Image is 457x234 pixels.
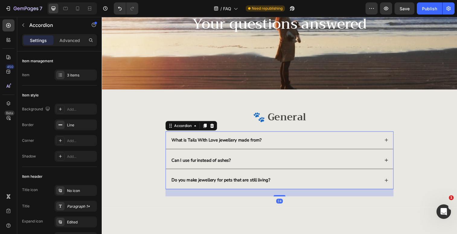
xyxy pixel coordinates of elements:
span: FAQ [223,5,231,12]
p: Advanced [59,37,80,44]
iframe: Intercom live chat [436,204,451,219]
button: Save [395,2,414,15]
div: Add... [67,138,95,144]
button: 7 [2,2,45,15]
iframe: Design area [102,17,457,234]
div: Corner [22,138,34,143]
span: Need republishing [252,6,283,11]
div: Add... [67,154,95,159]
div: Item management [22,58,53,64]
h2: 🐾 General [65,95,297,109]
div: Item style [22,93,39,98]
div: Item [22,72,30,78]
p: Accordion [29,21,81,29]
div: Title [22,203,30,209]
div: Expand icon [22,219,43,224]
span: / [220,5,222,12]
strong: Do you make jewellery for pets that are still living? [71,163,172,169]
div: Accordion [72,108,93,114]
div: Background [22,105,51,113]
div: No icon [67,188,95,193]
div: 3 items [67,73,95,78]
button: Publish [417,2,442,15]
div: Border [22,122,34,128]
div: 24 [178,185,184,190]
div: Title icon [22,187,38,193]
div: Beta [5,111,14,115]
span: 1 [449,195,454,200]
p: 7 [40,5,42,12]
div: Paragraph 1* [67,204,95,209]
strong: What is Tails With Love jewellery made from? [71,122,163,128]
div: Add... [67,107,95,112]
div: Edited [67,219,95,225]
div: Undo/Redo [114,2,138,15]
div: Item header [22,174,43,179]
div: Line [67,122,95,128]
strong: Can I use fur instead of ashes? [71,143,132,149]
div: Shadow [22,154,36,159]
span: Save [400,6,410,11]
p: Settings [30,37,47,44]
div: Publish [422,5,437,12]
div: 450 [6,64,14,69]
